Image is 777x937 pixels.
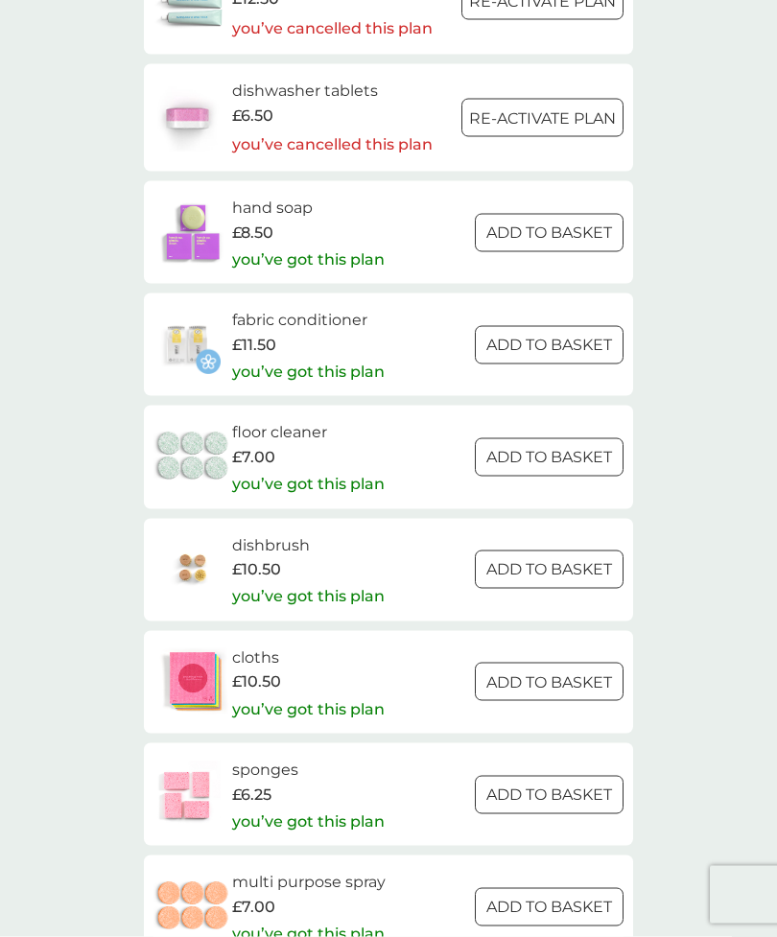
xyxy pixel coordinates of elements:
[232,79,433,104] h6: dishwasher tablets
[475,776,624,814] button: ADD TO BASKET
[232,308,385,333] h6: fabric conditioner
[232,533,385,558] h6: dishbrush
[486,557,612,582] p: ADD TO BASKET
[153,199,232,267] img: hand soap
[232,783,271,808] span: £6.25
[475,550,624,589] button: ADD TO BASKET
[475,326,624,364] button: ADD TO BASKET
[475,438,624,477] button: ADD TO BASKET
[153,536,232,603] img: dishbrush
[232,809,385,834] p: you’ve got this plan
[232,132,433,157] p: you’ve cancelled this plan
[486,221,612,246] p: ADD TO BASKET
[232,645,385,670] h6: cloths
[486,670,612,695] p: ADD TO BASKET
[232,196,385,221] h6: hand soap
[486,445,612,470] p: ADD TO BASKET
[232,758,385,783] h6: sponges
[232,420,385,445] h6: floor cleaner
[461,99,624,137] button: Re-activate Plan
[232,221,273,246] span: £8.50
[153,648,232,715] img: cloths
[232,333,276,358] span: £11.50
[475,888,624,926] button: ADD TO BASKET
[232,669,281,694] span: £10.50
[232,584,385,609] p: you’ve got this plan
[232,104,273,129] span: £6.50
[232,870,386,895] h6: multi purpose spray
[153,84,221,152] img: dishwasher tablets
[475,663,624,701] button: ADD TO BASKET
[232,247,385,272] p: you’ve got this plan
[475,214,624,252] button: ADD TO BASKET
[232,360,385,385] p: you’ve got this plan
[232,697,385,722] p: you’ve got this plan
[486,783,612,808] p: ADD TO BASKET
[153,424,232,491] img: floor cleaner
[232,445,275,470] span: £7.00
[232,472,385,497] p: you’ve got this plan
[486,895,612,920] p: ADD TO BASKET
[153,761,221,829] img: sponges
[486,333,612,358] p: ADD TO BASKET
[232,557,281,582] span: £10.50
[232,16,433,41] p: you’ve cancelled this plan
[232,895,275,920] span: £7.00
[153,312,221,379] img: fabric conditioner
[469,106,616,131] p: Re-activate Plan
